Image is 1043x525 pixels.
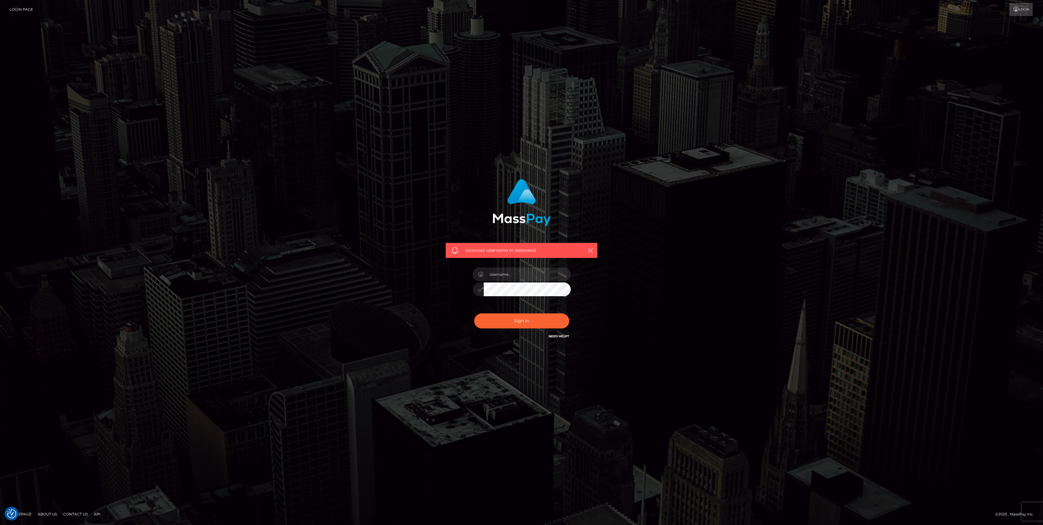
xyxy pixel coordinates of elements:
[474,313,569,328] button: Sign in
[61,509,90,519] a: Contact Us
[7,509,16,518] img: Revisit consent button
[1009,3,1033,16] a: Login
[549,334,569,338] a: Need Help?
[35,509,59,519] a: About Us
[995,511,1038,518] div: © 2025 , MassPay Inc.
[7,509,34,519] a: Homepage
[493,179,551,226] img: MassPay Login
[10,3,33,16] a: Login Page
[466,247,577,254] span: Incorrect username or password.
[91,509,103,519] a: API
[7,509,16,518] button: Consent Preferences
[484,267,571,281] input: Username...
